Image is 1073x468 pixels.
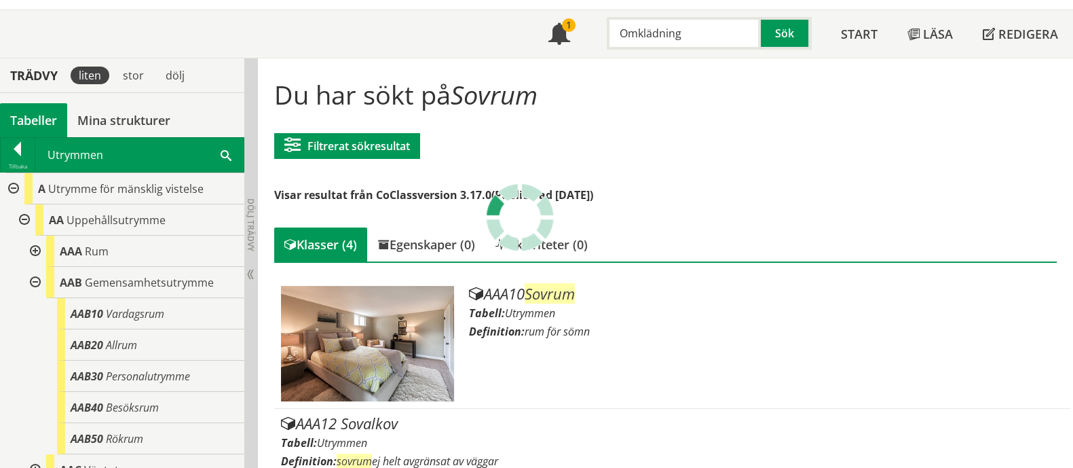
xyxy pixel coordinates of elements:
[525,283,575,304] span: Sovrum
[106,338,137,353] span: Allrum
[451,77,538,112] span: Sovrum
[221,147,231,162] span: Sök i tabellen
[106,400,159,415] span: Besöksrum
[67,213,166,228] span: Uppehållsutrymme
[281,435,317,450] label: Tabell:
[469,286,1063,302] div: AAA10
[469,306,505,321] label: Tabell:
[281,286,454,401] img: Tabell
[49,213,64,228] span: AA
[607,17,761,50] input: Sök
[71,400,103,415] span: AAB40
[998,26,1058,42] span: Redigera
[274,228,367,262] div: Klasser (4)
[71,306,103,321] span: AAB10
[106,431,143,446] span: Rökrum
[274,187,491,202] span: Visar resultat från CoClassversion 3.17.0
[281,416,1063,432] div: AAA12 Sovalkov
[761,17,811,50] button: Sök
[60,275,82,290] span: AAB
[548,24,570,46] span: Notifikationer
[106,369,190,384] span: Personalutrymme
[367,228,485,262] div: Egenskaper (0)
[533,10,585,58] a: 1
[157,67,193,84] div: dölj
[38,181,45,196] span: A
[892,10,968,58] a: Läsa
[71,67,109,84] div: liten
[923,26,953,42] span: Läsa
[274,133,420,159] button: Filtrerat sökresultat
[3,68,65,83] div: Trädvy
[60,244,82,259] span: AAA
[826,10,892,58] a: Start
[71,338,103,353] span: AAB20
[486,183,554,251] img: Laddar
[48,181,204,196] span: Utrymme för mänsklig vistelse
[85,275,214,290] span: Gemensamhetsutrymme
[35,138,244,172] div: Utrymmen
[562,18,576,32] div: 1
[469,324,525,339] label: Definition:
[841,26,878,42] span: Start
[317,435,367,450] span: Utrymmen
[85,244,109,259] span: Rum
[525,324,590,339] span: rum för sömn
[245,198,257,251] span: Dölj trädvy
[106,306,164,321] span: Vardagsrum
[505,306,555,321] span: Utrymmen
[274,79,1056,109] h1: Du har sökt på
[67,103,181,137] a: Mina strukturer
[1,161,35,172] div: Tillbaka
[115,67,152,84] div: stor
[968,10,1073,58] a: Redigera
[71,431,103,446] span: AAB50
[71,369,103,384] span: AAB30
